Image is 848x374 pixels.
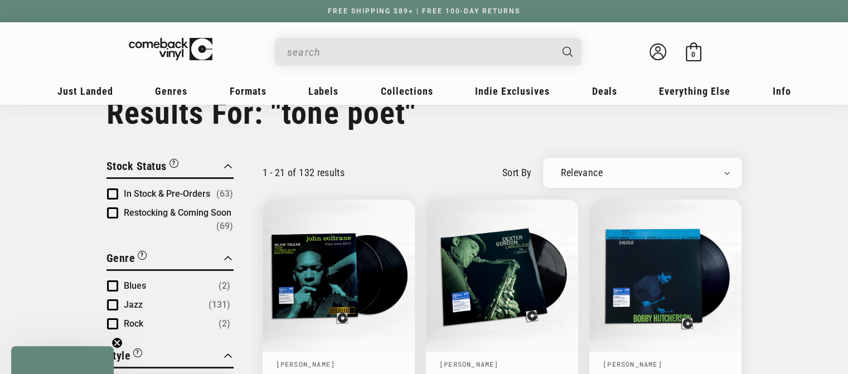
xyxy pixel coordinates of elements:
[124,299,143,310] span: Jazz
[439,360,499,368] a: [PERSON_NAME]
[112,337,123,348] button: Close teaser
[106,250,147,269] button: Filter by Genre
[11,346,114,374] div: Close teaser
[553,38,583,66] button: Search
[106,159,167,173] span: Stock Status
[287,41,551,64] input: When autocomplete results are available use up and down arrows to review and enter to select
[773,85,791,97] span: Info
[57,85,113,97] span: Just Landed
[381,85,433,97] span: Collections
[106,347,143,367] button: Filter by Style
[502,165,532,180] label: sort by
[219,279,230,293] span: Number of products: (2)
[124,188,210,199] span: In Stock & Pre-Orders
[263,167,345,178] p: 1 - 21 of 132 results
[592,85,617,97] span: Deals
[106,251,135,265] span: Genre
[219,317,230,331] span: Number of products: (2)
[276,360,336,368] a: [PERSON_NAME]
[216,187,233,201] span: Number of products: (63)
[106,95,742,132] h1: Results For: "tone poet"
[230,85,266,97] span: Formats
[659,85,730,97] span: Everything Else
[209,298,230,312] span: Number of products: (131)
[216,220,233,233] span: Number of products: (69)
[603,360,662,368] a: [PERSON_NAME]
[691,50,695,59] span: 0
[124,207,231,218] span: Restocking & Coming Soon
[155,85,187,97] span: Genres
[124,318,143,329] span: Rock
[317,7,531,15] a: FREE SHIPPING $89+ | FREE 100-DAY RETURNS
[475,85,550,97] span: Indie Exclusives
[106,158,178,177] button: Filter by Stock Status
[308,85,338,97] span: Labels
[275,38,582,66] div: Search
[124,280,146,291] span: Blues
[106,349,131,362] span: Style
